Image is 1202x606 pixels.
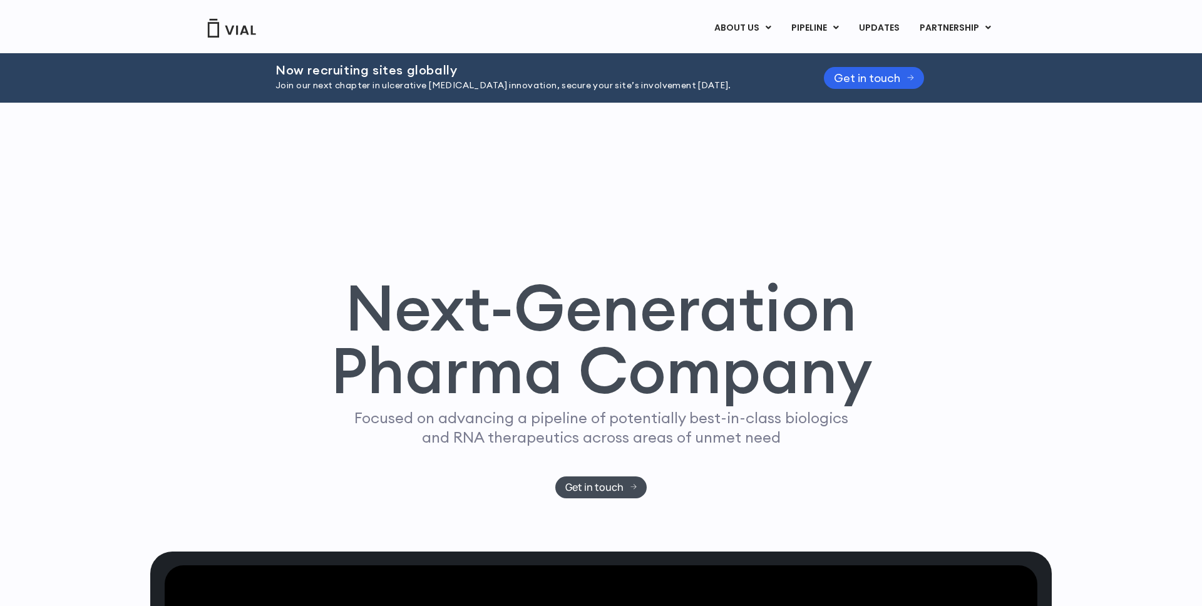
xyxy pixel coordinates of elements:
[275,63,793,77] h2: Now recruiting sites globally
[910,18,1001,39] a: PARTNERSHIPMenu Toggle
[349,408,853,447] p: Focused on advancing a pipeline of potentially best-in-class biologics and RNA therapeutics acros...
[207,19,257,38] img: Vial Logo
[330,276,872,403] h1: Next-Generation Pharma Company
[781,18,848,39] a: PIPELINEMenu Toggle
[834,73,900,83] span: Get in touch
[565,483,624,492] span: Get in touch
[275,79,793,93] p: Join our next chapter in ulcerative [MEDICAL_DATA] innovation, secure your site’s involvement [DA...
[824,67,924,89] a: Get in touch
[704,18,781,39] a: ABOUT USMenu Toggle
[849,18,909,39] a: UPDATES
[555,476,647,498] a: Get in touch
